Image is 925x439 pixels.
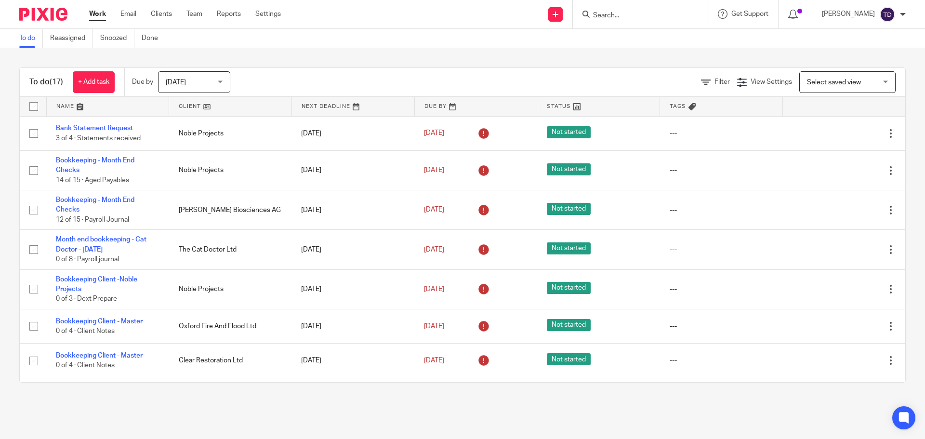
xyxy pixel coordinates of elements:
[547,126,591,138] span: Not started
[291,378,414,412] td: [DATE]
[547,203,591,215] span: Not started
[547,319,591,331] span: Not started
[592,12,679,20] input: Search
[670,104,686,109] span: Tags
[132,77,153,87] p: Due by
[751,79,792,85] span: View Settings
[714,79,730,85] span: Filter
[822,9,875,19] p: [PERSON_NAME]
[547,282,591,294] span: Not started
[424,207,444,213] span: [DATE]
[50,29,93,48] a: Reassigned
[19,29,43,48] a: To do
[142,29,165,48] a: Done
[424,246,444,253] span: [DATE]
[56,197,134,213] a: Bookkeeping - Month End Checks
[731,11,768,17] span: Get Support
[291,309,414,343] td: [DATE]
[89,9,106,19] a: Work
[670,356,773,365] div: ---
[169,116,292,150] td: Noble Projects
[56,177,129,184] span: 14 of 15 · Aged Payables
[424,286,444,293] span: [DATE]
[19,8,67,21] img: Pixie
[56,276,137,293] a: Bookkeeping Client -Noble Projects
[424,167,444,173] span: [DATE]
[56,352,143,359] a: Bookkeeping Client - Master
[547,163,591,175] span: Not started
[169,269,292,309] td: Noble Projects
[169,150,292,190] td: Noble Projects
[291,344,414,378] td: [DATE]
[56,216,129,223] span: 12 of 15 · Payroll Journal
[291,150,414,190] td: [DATE]
[670,165,773,175] div: ---
[120,9,136,19] a: Email
[291,269,414,309] td: [DATE]
[56,236,146,253] a: Month end bookkeeping - Cat Doctor - [DATE]
[670,245,773,254] div: ---
[186,9,202,19] a: Team
[807,79,861,86] span: Select saved view
[100,29,134,48] a: Snoozed
[56,256,119,263] span: 0 of 8 · Payroll journal
[291,116,414,150] td: [DATE]
[255,9,281,19] a: Settings
[670,129,773,138] div: ---
[56,125,133,132] a: Bank Statement Request
[217,9,241,19] a: Reports
[56,157,134,173] a: Bookkeeping - Month End Checks
[670,321,773,331] div: ---
[424,130,444,137] span: [DATE]
[73,71,115,93] a: + Add task
[291,230,414,269] td: [DATE]
[547,353,591,365] span: Not started
[50,78,63,86] span: (17)
[424,357,444,364] span: [DATE]
[151,9,172,19] a: Clients
[547,242,591,254] span: Not started
[169,190,292,230] td: [PERSON_NAME] Biosciences AG
[169,230,292,269] td: The Cat Doctor Ltd
[56,135,141,142] span: 3 of 4 · Statements received
[56,318,143,325] a: Bookkeeping Client - Master
[166,79,186,86] span: [DATE]
[56,328,115,334] span: 0 of 4 · Client Notes
[56,362,115,369] span: 0 of 4 · Client Notes
[29,77,63,87] h1: To do
[56,295,117,302] span: 0 of 3 · Dext Prepare
[291,190,414,230] td: [DATE]
[670,284,773,294] div: ---
[169,309,292,343] td: Oxford Fire And Flood Ltd
[169,378,292,412] td: The Cat Doctor Ltd
[424,323,444,330] span: [DATE]
[169,344,292,378] td: Clear Restoration Ltd
[880,7,895,22] img: svg%3E
[670,205,773,215] div: ---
